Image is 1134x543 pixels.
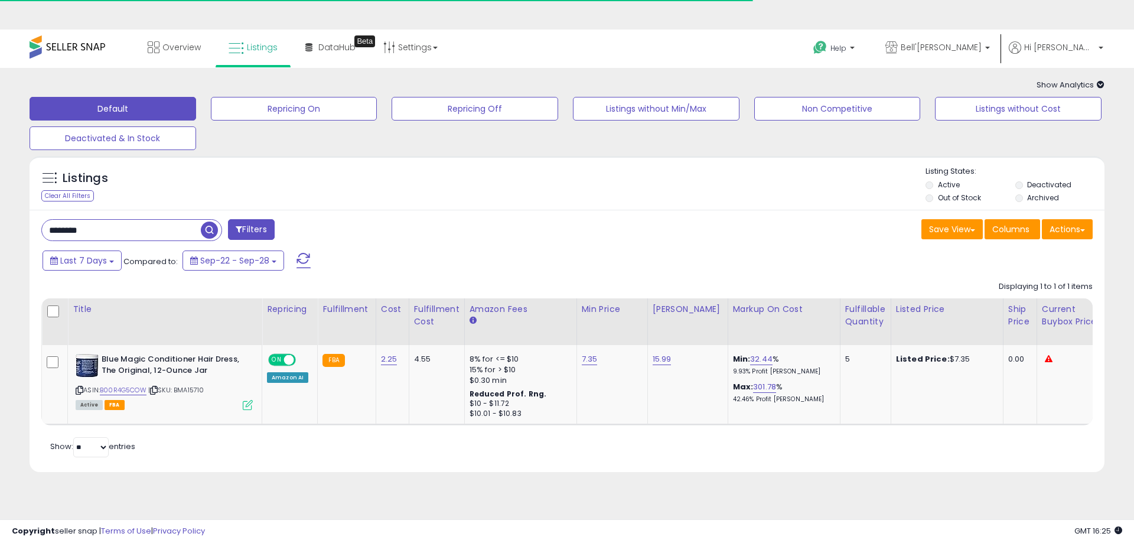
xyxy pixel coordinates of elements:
span: OFF [294,355,313,365]
div: Title [73,303,257,316]
span: Compared to: [123,256,178,267]
div: Fulfillment Cost [414,303,460,328]
div: Current Buybox Price [1042,303,1103,328]
a: Privacy Policy [153,525,205,537]
b: Listed Price: [896,353,950,365]
button: Deactivated & In Stock [30,126,196,150]
a: Terms of Use [101,525,151,537]
button: Save View [921,219,983,239]
small: Amazon Fees. [470,316,477,326]
span: Listings [247,41,278,53]
span: Columns [992,223,1029,235]
a: 15.99 [653,353,672,365]
div: seller snap | | [12,526,205,537]
div: Amazon AI [267,372,308,383]
a: 301.78 [753,381,776,393]
button: Sep-22 - Sep-28 [183,251,284,271]
span: FBA [105,400,125,410]
a: Overview [139,30,210,65]
span: Help [830,43,846,53]
a: B00R4G5COW [100,385,146,395]
span: Sep-22 - Sep-28 [200,255,269,266]
div: Listed Price [896,303,998,316]
div: Displaying 1 to 1 of 1 items [999,281,1093,292]
div: Amazon Fees [470,303,572,316]
div: Tooltip anchor [354,35,375,47]
p: Listing States: [926,166,1104,177]
b: Blue Magic Conditioner Hair Dress, The Original, 12-Ounce Jar [102,354,245,379]
b: Min: [733,353,751,365]
span: ON [269,355,284,365]
small: FBA [322,354,344,367]
div: ASIN: [76,354,253,409]
span: DataHub [318,41,356,53]
div: 4.55 [414,354,455,365]
strong: Copyright [12,525,55,537]
label: Out of Stock [938,193,981,203]
b: Max: [733,381,754,392]
div: 0.00 [1008,354,1028,365]
button: Columns [985,219,1040,239]
span: Overview [162,41,201,53]
span: Hi [PERSON_NAME] [1024,41,1095,53]
button: Repricing On [211,97,377,121]
a: 32.44 [750,353,773,365]
h5: Listings [63,170,108,187]
div: $10 - $11.72 [470,399,568,409]
a: Bell'[PERSON_NAME] [876,30,999,68]
span: | SKU: BMA15710 [148,385,204,395]
label: Deactivated [1027,180,1071,190]
b: Reduced Prof. Rng. [470,389,547,399]
button: Listings without Cost [935,97,1102,121]
div: $10.01 - $10.83 [470,409,568,419]
div: $0.30 min [470,375,568,386]
div: Min Price [582,303,643,316]
span: All listings currently available for purchase on Amazon [76,400,103,410]
label: Active [938,180,960,190]
a: DataHub [296,30,364,65]
div: [PERSON_NAME] [653,303,723,316]
img: 51uGGMPoDHL._SL40_.jpg [76,354,99,378]
span: Show: entries [50,441,135,452]
button: Non Competitive [754,97,921,121]
div: 15% for > $10 [470,365,568,375]
button: Actions [1042,219,1093,239]
i: Get Help [813,40,827,55]
button: Listings without Min/Max [573,97,739,121]
div: % [733,382,831,404]
a: Hi [PERSON_NAME] [1009,41,1103,68]
div: Markup on Cost [733,303,835,316]
span: Bell'[PERSON_NAME] [901,41,982,53]
a: Settings [374,30,447,65]
a: Listings [220,30,286,65]
div: Repricing [267,303,312,316]
button: Repricing Off [392,97,558,121]
button: Filters [228,219,274,240]
p: 9.93% Profit [PERSON_NAME] [733,368,831,376]
div: Fulfillment [322,303,370,316]
button: Last 7 Days [43,251,122,271]
button: Default [30,97,196,121]
span: Last 7 Days [60,255,107,266]
div: Fulfillable Quantity [845,303,886,328]
a: 2.25 [381,353,397,365]
label: Archived [1027,193,1059,203]
div: Ship Price [1008,303,1032,328]
span: Show Analytics [1037,79,1104,90]
th: The percentage added to the cost of goods (COGS) that forms the calculator for Min & Max prices. [728,298,840,345]
a: 7.35 [582,353,598,365]
div: 8% for <= $10 [470,354,568,365]
span: 2025-10-6 16:25 GMT [1074,525,1122,537]
p: 42.46% Profit [PERSON_NAME] [733,395,831,404]
div: Cost [381,303,404,316]
div: $7.35 [896,354,994,365]
div: 5 [845,354,882,365]
div: Clear All Filters [41,190,94,201]
a: Help [804,31,866,68]
div: % [733,354,831,376]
